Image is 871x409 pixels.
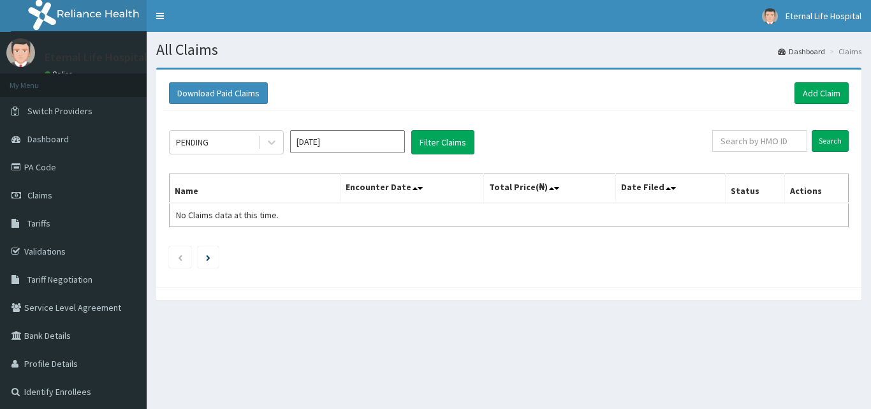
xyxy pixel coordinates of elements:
[27,190,52,201] span: Claims
[45,70,75,78] a: Online
[794,82,849,104] a: Add Claim
[712,130,807,152] input: Search by HMO ID
[616,174,726,204] th: Date Filed
[177,251,183,263] a: Previous page
[27,274,92,285] span: Tariff Negotiation
[778,46,825,57] a: Dashboard
[762,8,778,24] img: User Image
[156,41,861,58] h1: All Claims
[45,52,147,63] p: Eternal Life Hospital
[27,218,50,229] span: Tariffs
[169,82,268,104] button: Download Paid Claims
[27,105,92,117] span: Switch Providers
[812,130,849,152] input: Search
[784,174,848,204] th: Actions
[176,209,279,221] span: No Claims data at this time.
[206,251,210,263] a: Next page
[170,174,340,204] th: Name
[786,10,861,22] span: Eternal Life Hospital
[27,133,69,145] span: Dashboard
[340,174,483,204] th: Encounter Date
[6,38,35,67] img: User Image
[483,174,616,204] th: Total Price(₦)
[176,136,209,149] div: PENDING
[411,130,474,154] button: Filter Claims
[826,46,861,57] li: Claims
[290,130,405,153] input: Select Month and Year
[726,174,785,204] th: Status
